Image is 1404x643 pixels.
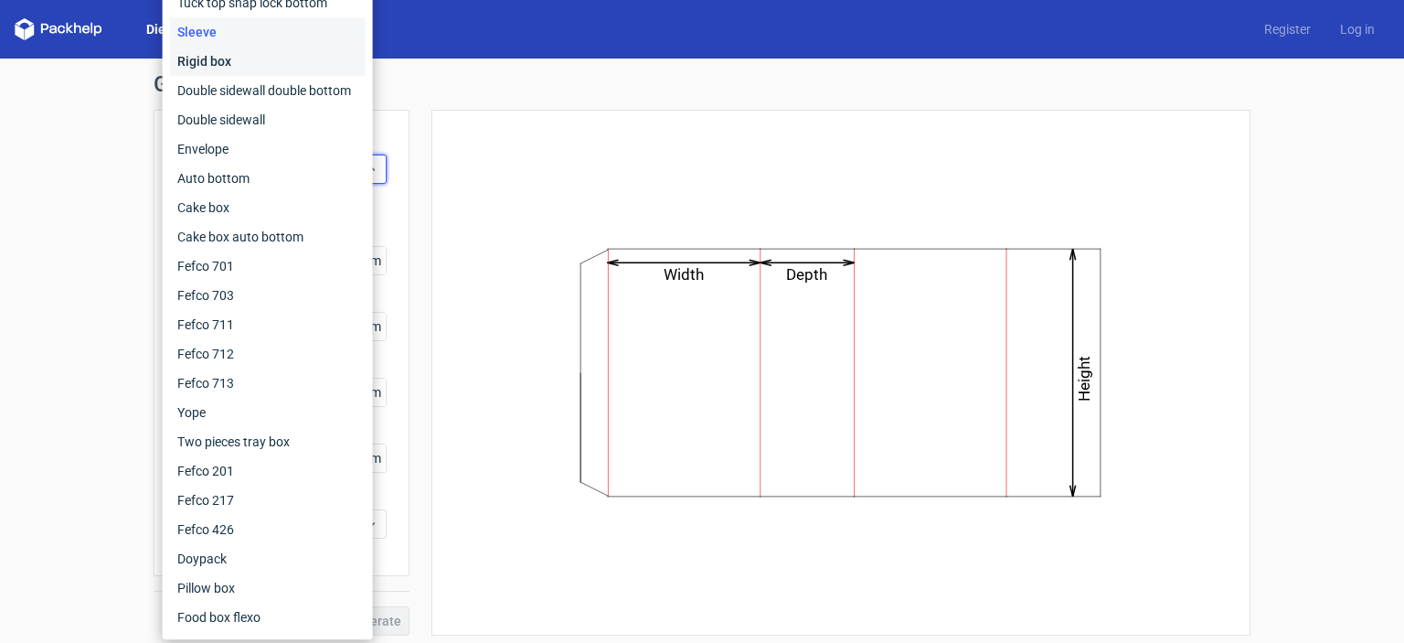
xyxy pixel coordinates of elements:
div: Rigid box [170,47,366,76]
div: Fefco 426 [170,515,366,544]
div: Fefco 712 [170,339,366,369]
div: Two pieces tray box [170,427,366,456]
div: Double sidewall double bottom [170,76,366,105]
div: Fefco 701 [170,252,366,281]
div: Fefco 217 [170,486,366,515]
div: Auto bottom [170,164,366,193]
div: Pillow box [170,573,366,603]
div: Fefco 201 [170,456,366,486]
div: Cake box auto bottom [170,222,366,252]
div: Doypack [170,544,366,573]
div: Food box flexo [170,603,366,632]
div: Fefco 713 [170,369,366,398]
div: Envelope [170,134,366,164]
a: Register [1250,20,1325,38]
div: Fefco 711 [170,310,366,339]
text: Height [1076,356,1094,402]
text: Width [665,265,705,284]
h1: Generate new dieline [154,73,1250,95]
div: Sleeve [170,17,366,47]
div: Cake box [170,193,366,222]
div: Fefco 703 [170,281,366,310]
div: Double sidewall [170,105,366,134]
div: Yope [170,398,366,427]
a: Log in [1325,20,1389,38]
a: Dielines [132,20,208,38]
text: Depth [787,265,828,284]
